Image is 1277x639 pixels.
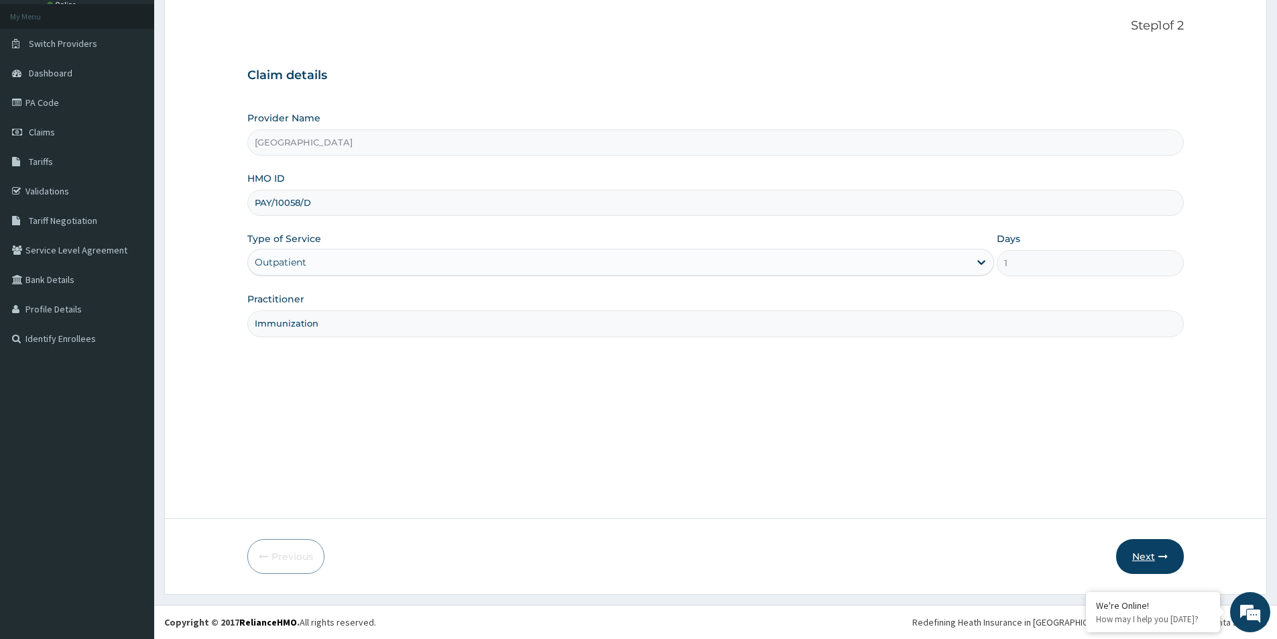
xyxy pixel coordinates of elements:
[997,232,1020,245] label: Days
[29,126,55,138] span: Claims
[247,68,1184,83] h3: Claim details
[247,232,321,245] label: Type of Service
[7,366,255,413] textarea: Type your message and hit 'Enter'
[247,19,1184,34] p: Step 1 of 2
[29,67,72,79] span: Dashboard
[247,172,285,185] label: HMO ID
[1096,599,1210,612] div: We're Online!
[154,605,1277,639] footer: All rights reserved.
[25,67,54,101] img: d_794563401_company_1708531726252_794563401
[912,616,1267,629] div: Redefining Heath Insurance in [GEOGRAPHIC_DATA] using Telemedicine and Data Science!
[255,255,306,269] div: Outpatient
[247,292,304,306] label: Practitioner
[29,38,97,50] span: Switch Providers
[247,190,1184,216] input: Enter HMO ID
[1116,539,1184,574] button: Next
[247,310,1184,337] input: Enter Name
[70,75,225,93] div: Chat with us now
[29,156,53,168] span: Tariffs
[239,616,297,628] a: RelianceHMO
[29,215,97,227] span: Tariff Negotiation
[78,169,185,304] span: We're online!
[247,539,324,574] button: Previous
[247,111,320,125] label: Provider Name
[1096,614,1210,625] p: How may I help you today?
[220,7,252,39] div: Minimize live chat window
[164,616,300,628] strong: Copyright © 2017 .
